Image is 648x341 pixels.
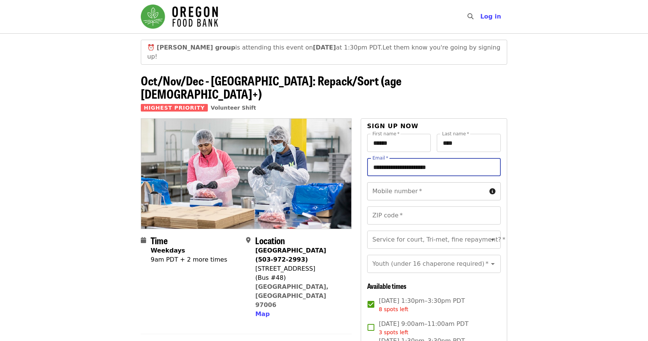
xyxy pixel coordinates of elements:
span: Log in [480,13,501,20]
label: First name [372,132,400,136]
span: Oct/Nov/Dec - [GEOGRAPHIC_DATA]: Repack/Sort (age [DEMOGRAPHIC_DATA]+) [141,71,402,102]
a: [GEOGRAPHIC_DATA], [GEOGRAPHIC_DATA] 97006 [255,283,329,308]
button: Open [488,259,498,269]
span: is attending this event on at 1:30pm PDT. [157,44,382,51]
div: [STREET_ADDRESS] [255,264,345,273]
button: Map [255,310,269,319]
span: Sign up now [367,122,419,130]
div: 9am PDT + 2 more times [151,255,227,264]
span: Highest Priority [141,104,208,112]
span: Location [255,234,285,247]
span: Map [255,310,269,318]
i: search icon [467,13,474,20]
span: [DATE] 1:30pm–3:30pm PDT [379,296,465,313]
input: ZIP code [367,206,501,225]
div: (Bus #48) [255,273,345,282]
i: circle-info icon [489,188,495,195]
img: Oregon Food Bank - Home [141,5,218,29]
span: Time [151,234,168,247]
span: Available times [367,281,407,291]
img: Oct/Nov/Dec - Beaverton: Repack/Sort (age 10+) organized by Oregon Food Bank [141,119,351,228]
input: Mobile number [367,182,486,200]
strong: [PERSON_NAME] group [157,44,235,51]
span: clock emoji [147,44,155,51]
i: map-marker-alt icon [246,237,251,244]
i: calendar icon [141,237,146,244]
button: Log in [474,9,507,24]
button: Open [488,234,498,245]
a: Volunteer Shift [211,105,256,111]
strong: [DATE] [313,44,336,51]
input: Search [478,8,484,26]
input: Email [367,158,501,176]
strong: [GEOGRAPHIC_DATA] (503-972-2993) [255,247,326,263]
input: First name [367,134,431,152]
label: Email [372,156,388,160]
input: Last name [437,134,501,152]
span: 3 spots left [379,329,408,335]
strong: Weekdays [151,247,185,254]
span: [DATE] 9:00am–11:00am PDT [379,319,469,336]
span: 8 spots left [379,306,408,312]
label: Last name [442,132,469,136]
